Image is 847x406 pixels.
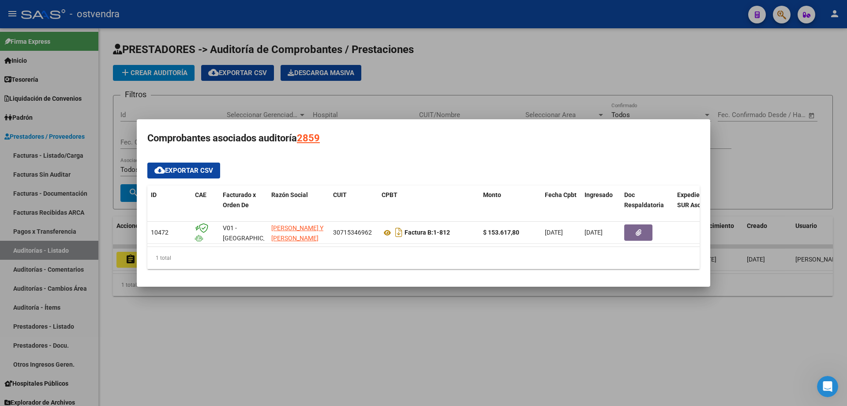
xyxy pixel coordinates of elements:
[585,229,603,236] span: [DATE]
[483,229,519,236] strong: $ 153.617,80
[817,376,838,397] iframe: Intercom live chat
[333,229,372,236] span: 30715346962
[483,191,501,198] span: Monto
[147,130,700,147] h3: Comprobantes asociados auditoría
[541,186,581,224] datatable-header-cell: Fecha Cpbt
[191,186,219,224] datatable-header-cell: CAE
[405,229,433,236] span: Factura B:
[382,191,397,198] span: CPBT
[147,186,191,224] datatable-header-cell: ID
[581,186,621,224] datatable-header-cell: Ingresado
[624,191,664,209] span: Doc Respaldatoria
[333,191,347,198] span: CUIT
[480,186,541,224] datatable-header-cell: Monto
[268,186,330,224] datatable-header-cell: Razón Social
[545,191,577,198] span: Fecha Cpbt
[223,191,256,209] span: Facturado x Orden De
[147,247,700,269] div: 1 total
[297,130,320,147] div: 2859
[405,229,450,236] strong: 1-812
[151,228,188,238] div: 10472
[378,186,480,224] datatable-header-cell: CPBT
[195,191,206,198] span: CAE
[154,165,165,175] mat-icon: cloud_download
[154,167,213,175] span: Exportar CSV
[674,186,722,224] datatable-header-cell: Expediente SUR Asociado
[677,191,716,209] span: Expediente SUR Asociado
[393,225,405,239] i: Descargar documento
[223,224,282,242] span: V01 - [GEOGRAPHIC_DATA]
[585,191,613,198] span: Ingresado
[271,224,323,262] span: [PERSON_NAME] Y [PERSON_NAME] SOCIEDAD [PERSON_NAME]
[545,229,563,236] span: [DATE]
[330,186,378,224] datatable-header-cell: CUIT
[621,186,674,224] datatable-header-cell: Doc Respaldatoria
[271,191,308,198] span: Razón Social
[151,191,157,198] span: ID
[219,186,268,224] datatable-header-cell: Facturado x Orden De
[147,163,220,178] button: Exportar CSV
